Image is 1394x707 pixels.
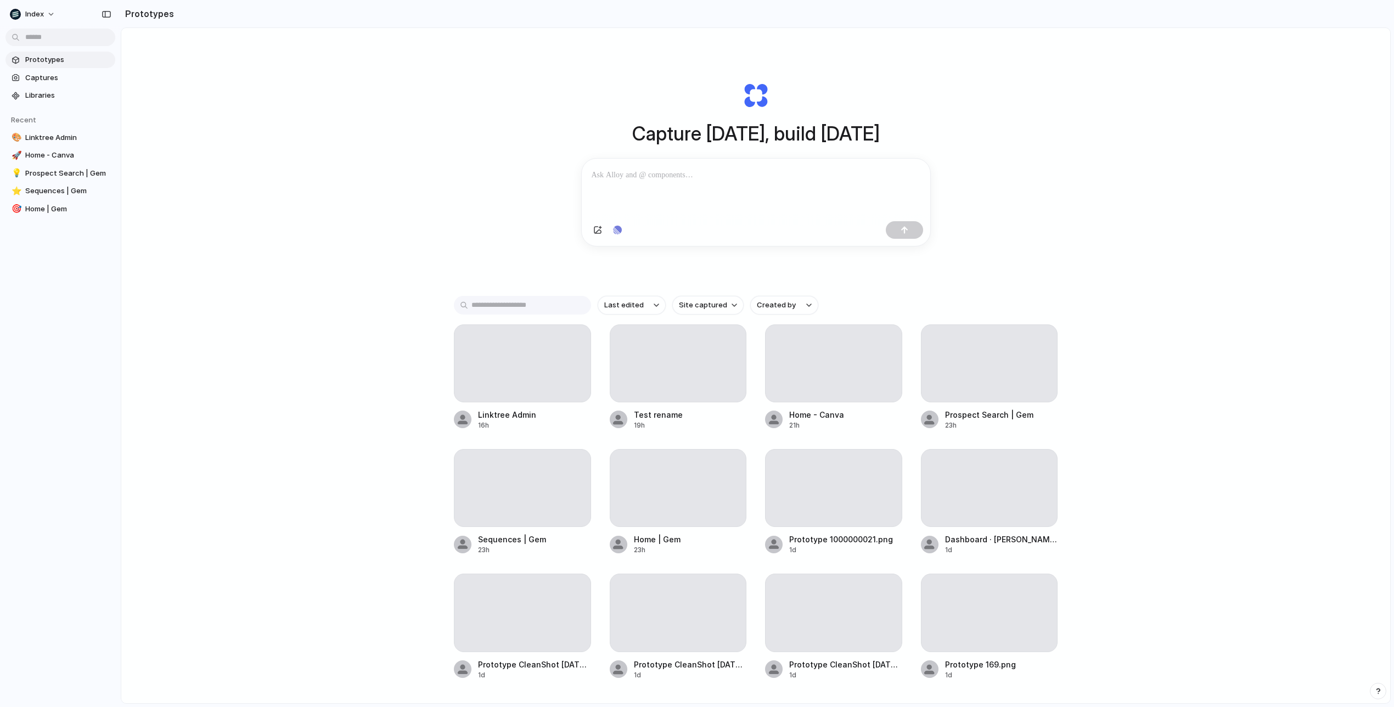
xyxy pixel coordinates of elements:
div: 23h [945,420,1033,430]
a: Home - Canva21h [765,324,902,430]
a: Libraries [5,87,115,104]
a: 💡Prospect Search | Gem [5,165,115,182]
span: Recent [11,115,36,124]
a: ⭐Sequences | Gem [5,183,115,199]
button: 🚀 [10,150,21,161]
div: Prototype CleanShot [DATE] 10.36.05@2x.png [478,659,591,670]
span: Home | Gem [25,204,111,215]
button: Site captured [672,296,744,315]
span: Libraries [25,90,111,101]
span: Captures [25,72,111,83]
div: 23h [634,545,681,555]
div: 1d [634,670,747,680]
h2: Prototypes [121,7,174,20]
span: Sequences | Gem [25,186,111,197]
div: 1d [478,670,591,680]
span: Last edited [604,300,644,311]
span: Created by [757,300,796,311]
div: Prototype 169.png [945,659,1016,670]
div: 🚀 [12,149,19,162]
div: Prototype 1000000021.png [789,534,893,545]
div: 1d [789,670,902,680]
span: Prototypes [25,54,111,65]
span: Linktree Admin [25,132,111,143]
div: Prototype CleanShot [DATE] 10.35.29@2x.png [634,659,747,670]
div: Prospect Search | Gem [945,409,1033,420]
a: Prototype 169.png1d [921,574,1058,680]
a: Test rename19h [610,324,747,430]
div: 1d [789,545,893,555]
button: Last edited [598,296,666,315]
div: ⭐ [12,185,19,198]
div: 1d [945,670,1016,680]
div: Home | Gem [634,534,681,545]
div: Sequences | Gem [478,534,546,545]
a: Home | Gem23h [610,449,747,555]
button: 🎯 [10,204,21,215]
button: Created by [750,296,818,315]
a: Sequences | Gem23h [454,449,591,555]
div: Linktree Admin [478,409,536,420]
a: Linktree Admin16h [454,324,591,430]
a: Captures [5,70,115,86]
div: 21h [789,420,844,430]
div: Prototype CleanShot [DATE] 10.54.40@2x.png [789,659,902,670]
span: Site captured [679,300,727,311]
button: ⭐ [10,186,21,197]
span: Prospect Search | Gem [25,168,111,179]
button: 🎨 [10,132,21,143]
h1: Capture [DATE], build [DATE] [632,119,880,148]
div: Dashboard · [PERSON_NAME] Org App | OneSignal [945,534,1058,545]
a: Prototypes [5,52,115,68]
a: Prototype CleanShot [DATE] 10.35.29@2x.png1d [610,574,747,680]
a: Prototype CleanShot [DATE] 10.36.05@2x.png1d [454,574,591,680]
div: 🎨 [12,131,19,144]
div: 16h [478,420,536,430]
div: 1d [945,545,1058,555]
a: 🎨Linktree Admin [5,130,115,146]
button: 💡 [10,168,21,179]
span: Home - Canva [25,150,111,161]
div: 19h [634,420,683,430]
a: 🚀Home - Canva [5,147,115,164]
span: Index [25,9,44,20]
div: 🎯 [12,203,19,215]
a: Dashboard · [PERSON_NAME] Org App | OneSignal1d [921,449,1058,555]
button: Index [5,5,61,23]
a: 🎯Home | Gem [5,201,115,217]
div: 💡 [12,167,19,179]
div: Home - Canva [789,409,844,420]
div: 23h [478,545,546,555]
a: Prototype CleanShot [DATE] 10.54.40@2x.png1d [765,574,902,680]
div: Test rename [634,409,683,420]
a: Prospect Search | Gem23h [921,324,1058,430]
a: Prototype 1000000021.png1d [765,449,902,555]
